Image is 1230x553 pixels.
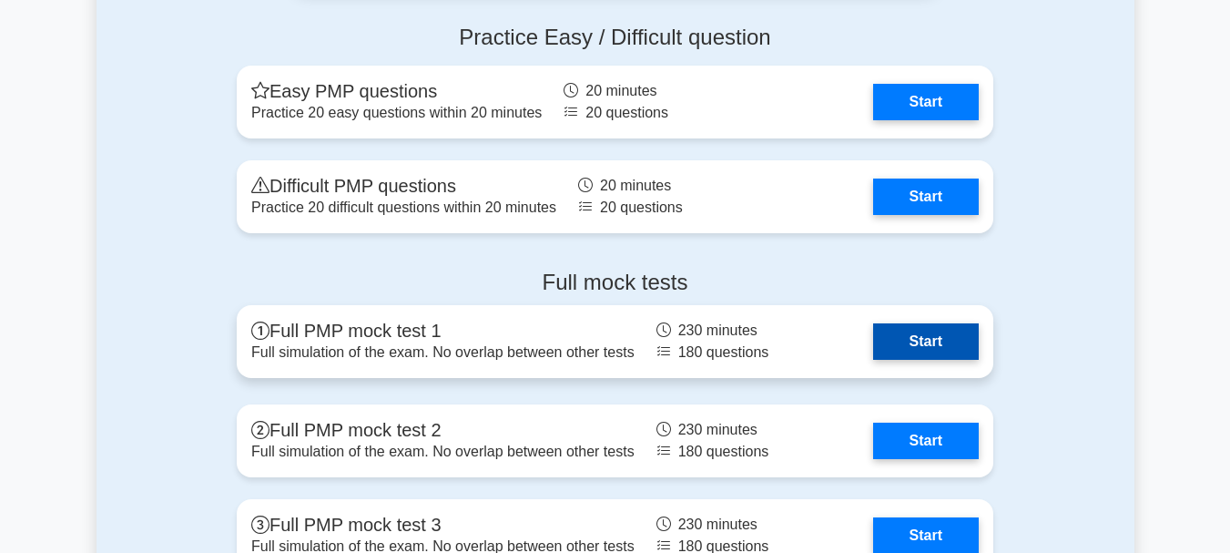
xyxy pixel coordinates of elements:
a: Start [873,179,979,215]
a: Start [873,423,979,459]
a: Start [873,323,979,360]
h4: Full mock tests [237,270,993,296]
h4: Practice Easy / Difficult question [237,25,993,51]
a: Start [873,84,979,120]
